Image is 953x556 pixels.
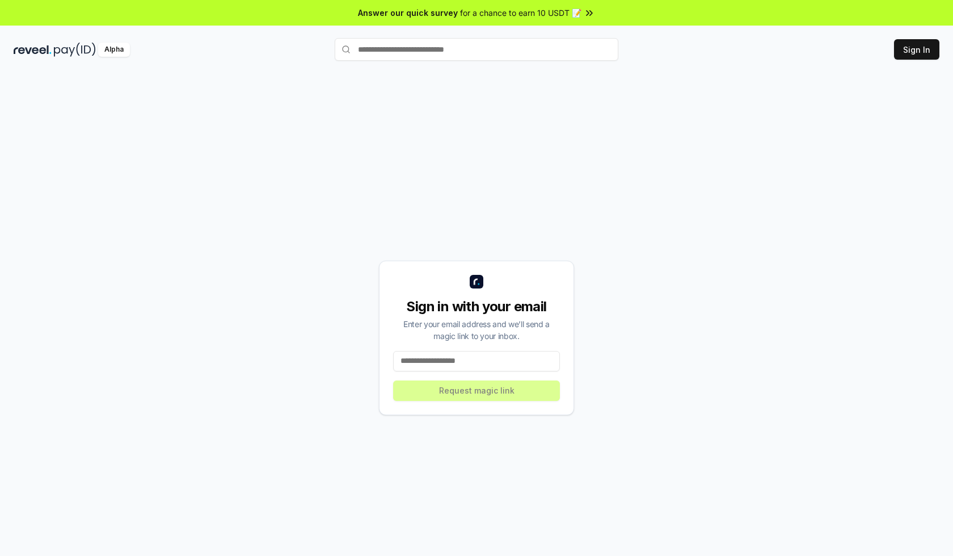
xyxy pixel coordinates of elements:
[460,7,581,19] span: for a chance to earn 10 USDT 📝
[393,298,560,316] div: Sign in with your email
[54,43,96,57] img: pay_id
[358,7,458,19] span: Answer our quick survey
[14,43,52,57] img: reveel_dark
[393,318,560,342] div: Enter your email address and we’ll send a magic link to your inbox.
[894,39,939,60] button: Sign In
[98,43,130,57] div: Alpha
[470,275,483,289] img: logo_small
